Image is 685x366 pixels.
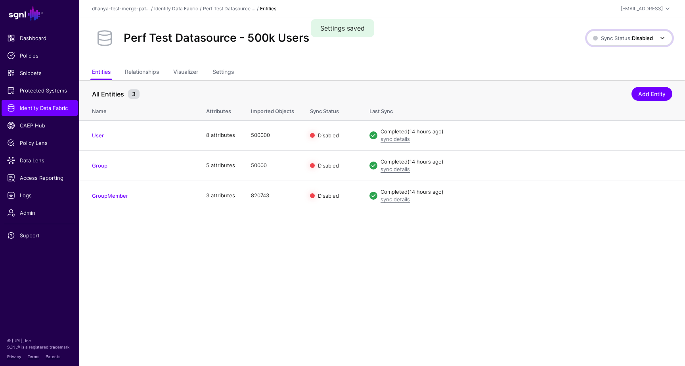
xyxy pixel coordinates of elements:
[90,89,126,99] span: All Entities
[198,5,203,12] div: /
[631,87,672,101] a: Add Entity
[92,193,128,199] a: GroupMember
[2,205,78,221] a: Admin
[173,65,198,80] a: Visualizer
[381,188,672,196] div: Completed (14 hours ago)
[212,65,234,80] a: Settings
[7,52,72,60] span: Policies
[92,132,104,139] a: User
[2,152,78,168] a: Data Lens
[243,181,302,211] td: 820743
[243,100,302,120] th: Imported Objects
[2,170,78,186] a: Access Reporting
[124,31,309,45] h2: Perf Test Datasource - 500k Users
[92,65,111,80] a: Entities
[46,354,60,359] a: Patents
[7,156,72,164] span: Data Lens
[7,337,72,344] p: © [URL], Inc
[154,6,198,12] a: Identity Data Fabric
[621,5,663,12] div: [EMAIL_ADDRESS]
[7,34,72,42] span: Dashboard
[7,209,72,217] span: Admin
[198,181,243,211] td: 3 attributes
[203,6,255,12] a: Perf Test Datasource ...
[198,120,243,150] td: 8 attributes
[318,193,339,199] span: Disabled
[7,139,72,147] span: Policy Lens
[128,89,140,99] small: 3
[381,166,410,172] a: sync details
[2,100,78,116] a: Identity Data Fabric
[198,100,243,120] th: Attributes
[381,196,410,202] a: sync details
[302,100,362,120] th: Sync Status
[7,344,72,350] p: SGNL® is a registered trademark
[2,118,78,133] a: CAEP Hub
[381,136,410,142] a: sync details
[2,187,78,203] a: Logs
[311,19,374,37] div: Settings saved
[2,30,78,46] a: Dashboard
[79,100,198,120] th: Name
[2,65,78,81] a: Snippets
[7,104,72,112] span: Identity Data Fabric
[149,5,154,12] div: /
[2,135,78,151] a: Policy Lens
[7,174,72,182] span: Access Reporting
[7,231,72,239] span: Support
[7,121,72,129] span: CAEP Hub
[632,35,653,41] strong: Disabled
[28,354,39,359] a: Terms
[92,6,149,12] a: dhanya-test-merge-pat...
[243,120,302,150] td: 500000
[381,158,672,166] div: Completed (14 hours ago)
[198,150,243,181] td: 5 attributes
[318,132,339,139] span: Disabled
[5,5,75,22] a: SGNL
[7,87,72,94] span: Protected Systems
[7,191,72,199] span: Logs
[381,128,672,136] div: Completed (14 hours ago)
[593,35,653,41] span: Sync Status:
[2,48,78,64] a: Policies
[362,100,685,120] th: Last Sync
[2,83,78,98] a: Protected Systems
[243,150,302,181] td: 50000
[318,162,339,169] span: Disabled
[7,354,21,359] a: Privacy
[260,6,276,12] strong: Entities
[255,5,260,12] div: /
[92,162,107,169] a: Group
[7,69,72,77] span: Snippets
[125,65,159,80] a: Relationships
